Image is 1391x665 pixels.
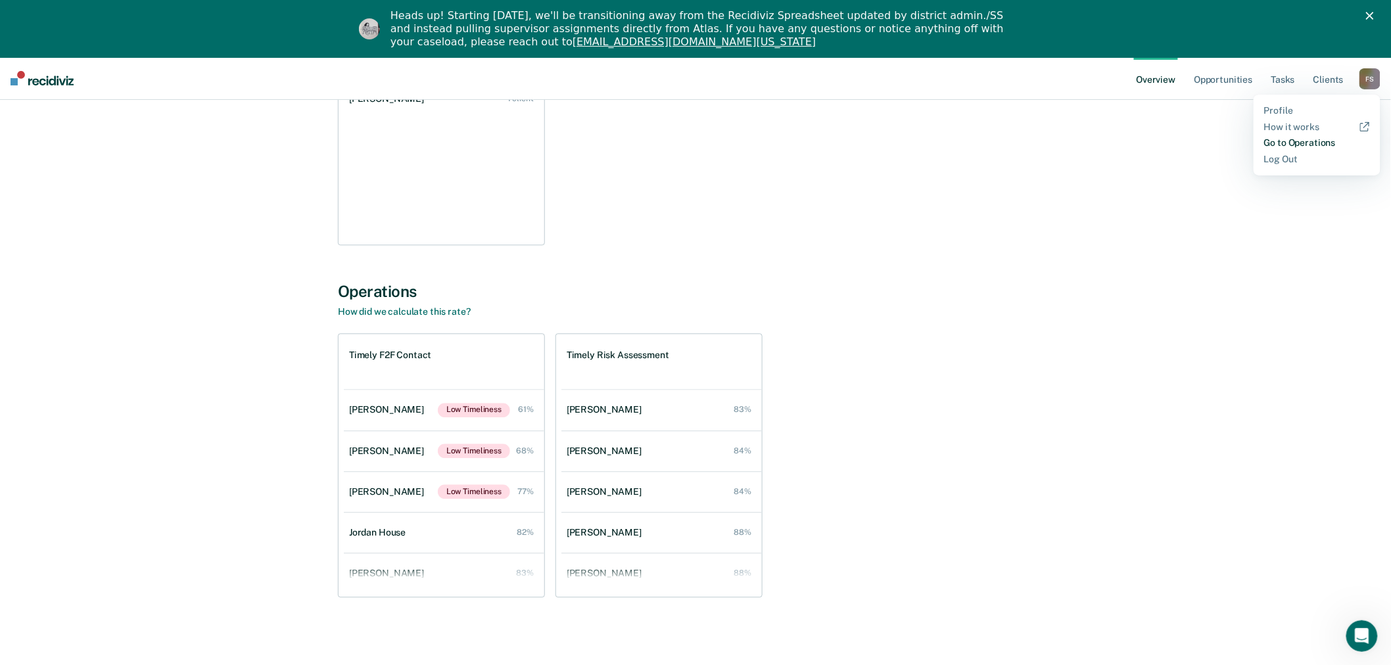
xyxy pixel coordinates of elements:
div: [PERSON_NAME] [567,404,647,415]
a: Overview [1134,57,1179,99]
a: [PERSON_NAME]Low Timeliness 68% [344,430,544,471]
a: [PERSON_NAME]Low Timeliness 77% [344,471,544,512]
a: How it works [1264,122,1370,133]
div: 84% [734,446,751,455]
div: [PERSON_NAME] [349,568,429,579]
div: 88% [734,568,751,578]
div: [PERSON_NAME] [567,446,647,457]
div: [PERSON_NAME] [349,446,429,457]
a: Profile [1264,105,1370,116]
a: Tasks [1269,57,1298,99]
button: FS [1359,68,1380,89]
a: [PERSON_NAME] 83% [344,555,544,592]
div: F S [1359,68,1380,89]
div: [PERSON_NAME] [349,486,429,497]
img: Profile image for Kim [359,18,380,39]
div: 83% [516,568,534,578]
div: Jordan House [349,527,411,538]
div: 82% [517,528,534,537]
a: How did we calculate this rate? [338,306,471,317]
h1: Timely Risk Assessment [567,350,669,361]
div: 77% [517,487,534,496]
iframe: Intercom live chat [1346,620,1378,652]
a: Go to Operations [1264,137,1370,149]
div: 83% [734,405,751,414]
div: Operations [338,282,1053,301]
a: [PERSON_NAME] 83% [561,391,762,428]
span: Low Timeliness [438,484,510,499]
a: [EMAIL_ADDRESS][DOMAIN_NAME][US_STATE] [573,35,816,48]
div: Close [1366,12,1379,20]
div: 68% [516,446,534,455]
div: [PERSON_NAME] [567,486,647,497]
a: Jordan House 82% [344,514,544,551]
span: Low Timeliness [438,444,510,458]
span: Low Timeliness [438,403,510,417]
a: Opportunities [1191,57,1255,99]
div: [PERSON_NAME] [567,527,647,538]
a: Log Out [1264,154,1370,165]
a: Clients [1311,57,1346,99]
img: Recidiviz [11,71,74,85]
a: [PERSON_NAME] 88% [561,514,762,551]
div: 88% [734,528,751,537]
div: 61% [518,405,534,414]
a: [PERSON_NAME] 84% [561,473,762,511]
a: [PERSON_NAME]Low Timeliness 61% [344,390,544,430]
a: [PERSON_NAME] 88% [561,555,762,592]
div: [PERSON_NAME] [567,568,647,579]
a: [PERSON_NAME] 84% [561,432,762,470]
div: [PERSON_NAME] [349,404,429,415]
div: Heads up! Starting [DATE], we'll be transitioning away from the Recidiviz Spreadsheet updated by ... [390,9,1011,49]
h1: Timely F2F Contact [349,350,431,361]
div: 84% [734,487,751,496]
